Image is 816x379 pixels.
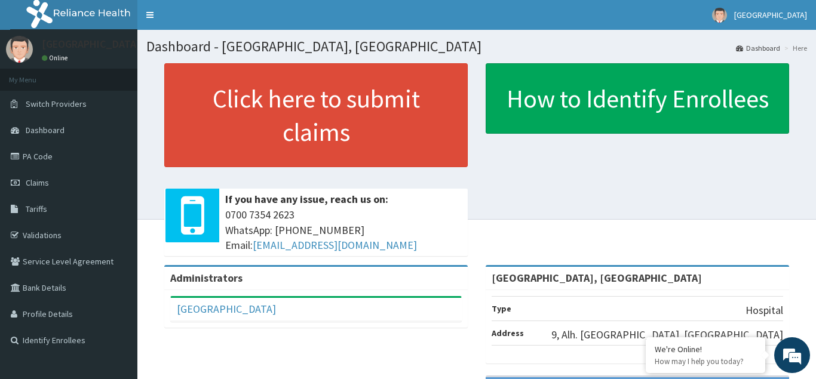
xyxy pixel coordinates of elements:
[734,10,807,20] span: [GEOGRAPHIC_DATA]
[551,327,783,343] p: 9, Alh. [GEOGRAPHIC_DATA], [GEOGRAPHIC_DATA]
[26,204,47,214] span: Tariffs
[26,98,87,109] span: Switch Providers
[26,125,65,135] span: Dashboard
[486,63,789,134] a: How to Identify Enrollees
[655,344,756,355] div: We're Online!
[746,303,783,318] p: Hospital
[26,177,49,188] span: Claims
[164,63,468,167] a: Click here to submit claims
[492,303,511,314] b: Type
[655,356,756,366] p: How may I help you today?
[225,207,462,253] span: 0700 7354 2623 WhatsApp: [PHONE_NUMBER] Email:
[492,328,524,338] b: Address
[170,271,243,285] b: Administrators
[492,271,702,285] strong: [GEOGRAPHIC_DATA], [GEOGRAPHIC_DATA]
[6,36,33,63] img: User Image
[253,238,417,252] a: [EMAIL_ADDRESS][DOMAIN_NAME]
[225,192,388,206] b: If you have any issue, reach us on:
[736,43,780,53] a: Dashboard
[177,302,276,316] a: [GEOGRAPHIC_DATA]
[781,43,807,53] li: Here
[146,39,807,54] h1: Dashboard - [GEOGRAPHIC_DATA], [GEOGRAPHIC_DATA]
[712,8,727,23] img: User Image
[42,54,70,62] a: Online
[42,39,140,50] p: [GEOGRAPHIC_DATA]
